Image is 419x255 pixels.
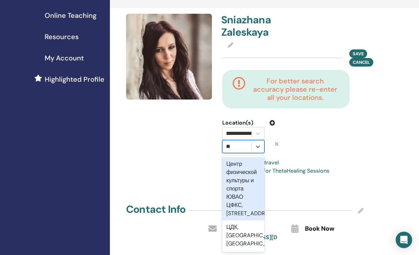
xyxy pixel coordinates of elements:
span: Location(s) [222,119,253,127]
span: Online Teaching [45,10,97,21]
span: Available for ThetaHealing Sessions [239,167,329,174]
button: Cancel [349,58,373,67]
span: Resources [45,32,79,42]
span: Cancel [353,59,370,65]
span: Save [353,51,364,57]
div: Центр физической культуры и спорта ЮВАО ЦФКС, [STREET_ADDRESS] [222,157,264,220]
span: My Account [45,53,84,63]
img: default.jpg [126,14,212,100]
span: Highlighted Profile [45,74,104,84]
button: Save [349,49,367,58]
h4: For better search accuracy please re-enter all your locations. [251,77,339,102]
span: Book Now [305,224,335,233]
h4: Sniazhana Zaleskaya [221,14,289,38]
h4: Contact Info [126,203,185,216]
div: ЦДК, [GEOGRAPHIC_DATA], [GEOGRAPHIC_DATA] [222,220,264,251]
div: Open Intercom Messenger [396,232,412,248]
